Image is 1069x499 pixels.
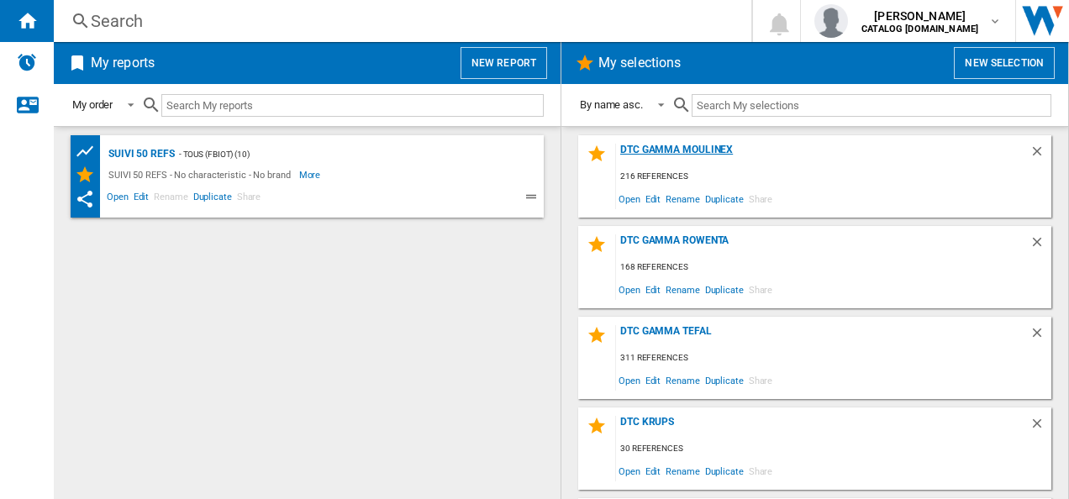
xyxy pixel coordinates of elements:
h2: My reports [87,47,158,79]
span: Share [234,189,264,209]
div: Delete [1030,416,1051,439]
span: Edit [643,187,664,210]
div: By name asc. [580,98,643,111]
span: Share [746,278,776,301]
div: 168 references [616,257,1051,278]
div: My order [72,98,113,111]
span: Open [104,189,131,209]
span: Share [746,187,776,210]
b: CATALOG [DOMAIN_NAME] [861,24,978,34]
div: Delete [1030,234,1051,257]
div: 216 references [616,166,1051,187]
div: DTC KRUPS [616,416,1030,439]
span: More [299,165,324,185]
input: Search My selections [692,94,1051,117]
div: SUIVI 50 REFS [104,144,175,165]
span: [PERSON_NAME] [861,8,978,24]
span: Rename [663,278,702,301]
span: Edit [131,189,152,209]
div: 311 references [616,348,1051,369]
span: Open [616,369,643,391]
div: Search [91,9,708,33]
img: profile.jpg [814,4,848,38]
span: Duplicate [703,278,746,301]
div: Delete [1030,325,1051,348]
span: Share [746,369,776,391]
span: Rename [663,460,702,482]
span: Rename [151,189,190,209]
ng-md-icon: This report has been shared with you [75,189,95,209]
span: Open [616,460,643,482]
span: Edit [643,278,664,301]
span: Edit [643,460,664,482]
div: DTC GAMMA TEFAL [616,325,1030,348]
div: - TOUS (fbiot) (10) [175,144,510,165]
button: New report [461,47,547,79]
div: DTC Gamma Rowenta [616,234,1030,257]
div: SUIVI 50 REFS - No characteristic - No brand [104,165,299,185]
div: 30 references [616,439,1051,460]
input: Search My reports [161,94,544,117]
h2: My selections [595,47,684,79]
div: DTC GAMMA MOULINEX [616,144,1030,166]
span: Duplicate [703,187,746,210]
span: Open [616,278,643,301]
span: Edit [643,369,664,391]
span: Rename [663,187,702,210]
span: Duplicate [191,189,234,209]
button: New selection [954,47,1055,79]
div: Product prices grid [75,141,104,162]
img: alerts-logo.svg [17,52,37,72]
span: Duplicate [703,460,746,482]
span: Duplicate [703,369,746,391]
div: My Selections [75,165,104,185]
span: Share [746,460,776,482]
span: Open [616,187,643,210]
span: Rename [663,369,702,391]
div: Delete [1030,144,1051,166]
